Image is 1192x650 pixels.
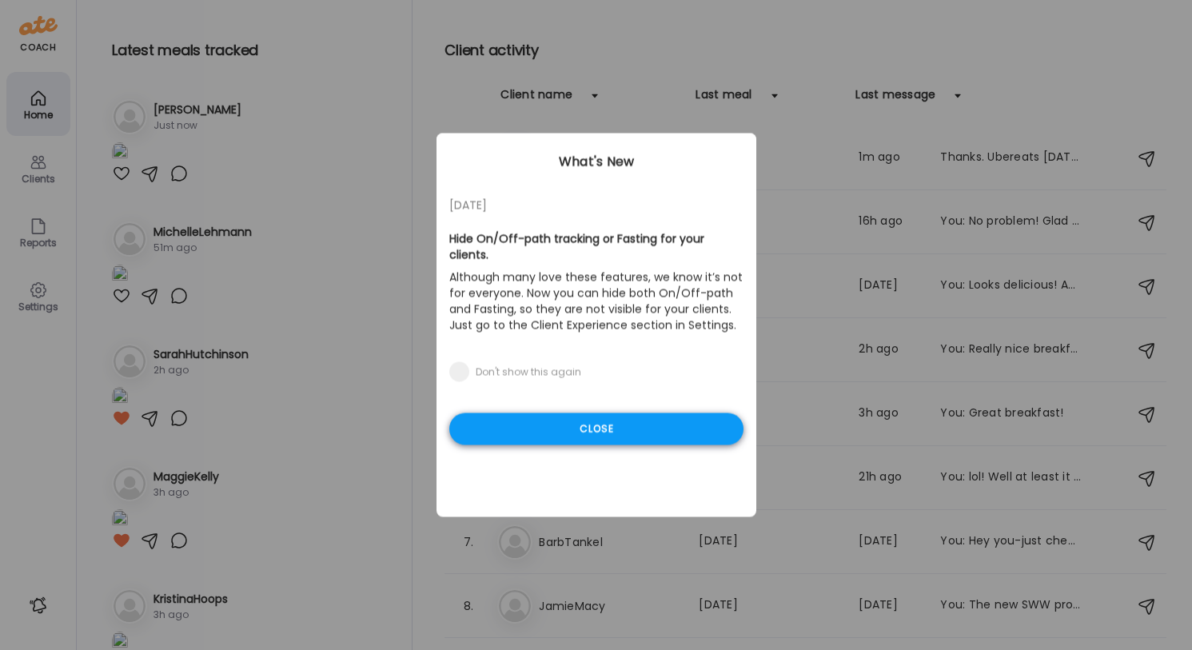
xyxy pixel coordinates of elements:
[449,266,744,337] p: Although many love these features, we know it’s not for everyone. Now you can hide both On/Off-pa...
[437,153,756,172] div: What's New
[449,413,744,445] div: Close
[449,231,704,263] b: Hide On/Off-path tracking or Fasting for your clients.
[476,366,581,379] div: Don't show this again
[449,196,744,215] div: [DATE]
